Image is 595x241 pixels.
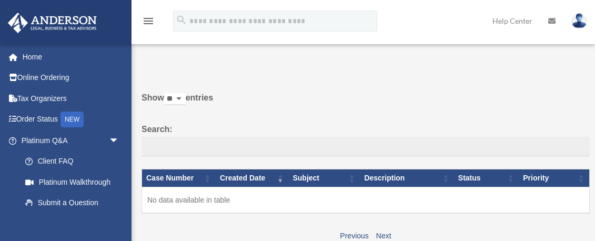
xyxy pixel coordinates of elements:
th: Created Date: activate to sort column ascending [216,169,288,187]
a: Previous [340,232,368,240]
i: search [176,14,187,26]
a: menu [142,18,155,27]
td: No data available in table [142,187,590,214]
label: Search: [142,122,590,157]
a: Order StatusNEW [7,109,135,130]
a: Platinum Walkthrough [15,172,130,193]
a: Submit a Question [15,193,130,214]
th: Status: activate to sort column ascending [454,169,519,187]
input: Search: [142,137,590,157]
th: Case Number: activate to sort column ascending [142,169,216,187]
a: Online Ordering [7,67,135,88]
a: Platinum Q&Aarrow_drop_down [7,130,130,151]
div: NEW [60,112,84,127]
i: menu [142,15,155,27]
th: Description: activate to sort column ascending [360,169,453,187]
a: Home [7,46,135,67]
select: Showentries [164,93,186,105]
a: Client FAQ [15,151,130,172]
th: Subject: activate to sort column ascending [288,169,360,187]
a: Tax Organizers [7,88,135,109]
img: Anderson Advisors Platinum Portal [5,13,100,33]
img: User Pic [571,13,587,28]
span: arrow_drop_down [109,130,130,152]
th: Priority: activate to sort column ascending [519,169,589,187]
label: Show entries [142,91,590,116]
a: Next [376,232,391,240]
